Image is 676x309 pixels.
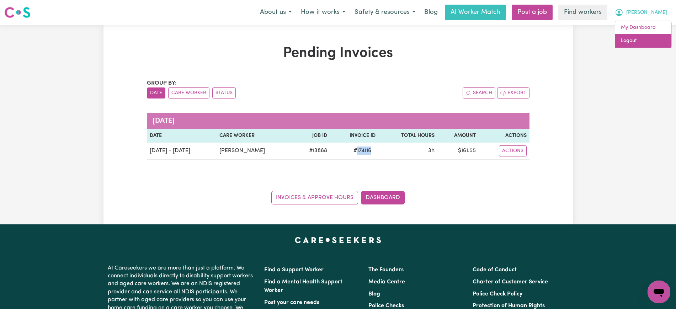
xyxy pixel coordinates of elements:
a: Blog [420,5,442,20]
th: Invoice ID [330,129,378,143]
button: sort invoices by paid status [212,87,236,98]
iframe: Button to launch messaging window [648,281,670,303]
a: Find a Mental Health Support Worker [264,279,342,293]
h1: Pending Invoices [147,45,529,62]
img: Careseekers logo [4,6,31,19]
button: Export [497,87,529,98]
button: Safety & resources [350,5,420,20]
button: sort invoices by care worker [168,87,209,98]
a: Code of Conduct [473,267,517,273]
a: Invoices & Approve Hours [271,191,358,204]
a: Find a Support Worker [264,267,324,273]
span: # 174116 [349,146,376,155]
button: sort invoices by date [147,87,165,98]
a: Media Centre [368,279,405,285]
a: Post a job [512,5,553,20]
a: Logout [615,34,671,48]
a: Careseekers logo [4,4,31,21]
a: Careseekers home page [295,237,381,243]
td: [DATE] - [DATE] [147,143,217,160]
td: [PERSON_NAME] [217,143,294,160]
button: About us [255,5,296,20]
a: Police Checks [368,303,404,309]
span: 3 hours [428,148,435,154]
div: My Account [615,21,672,48]
button: My Account [610,5,672,20]
a: The Founders [368,267,404,273]
button: Actions [499,145,527,156]
a: AI Worker Match [445,5,506,20]
th: Care Worker [217,129,294,143]
span: [PERSON_NAME] [626,9,667,17]
a: Dashboard [361,191,405,204]
a: My Dashboard [615,21,671,34]
a: Blog [368,291,380,297]
caption: [DATE] [147,113,529,129]
a: Police Check Policy [473,291,522,297]
span: Group by: [147,80,177,86]
th: Job ID [294,129,330,143]
a: Find workers [558,5,607,20]
th: Total Hours [378,129,437,143]
th: Date [147,129,217,143]
button: How it works [296,5,350,20]
th: Actions [479,129,529,143]
button: Search [463,87,495,98]
td: # 13888 [294,143,330,160]
a: Protection of Human Rights [473,303,545,309]
a: Charter of Customer Service [473,279,548,285]
td: $ 161.55 [437,143,479,160]
th: Amount [437,129,479,143]
a: Post your care needs [264,300,319,305]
